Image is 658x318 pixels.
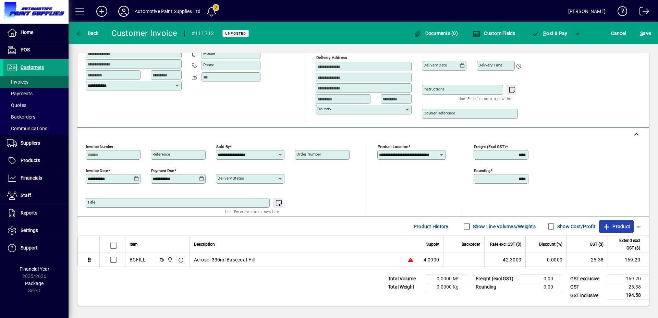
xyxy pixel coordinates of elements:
a: Support [3,240,69,257]
a: Settings [3,222,69,239]
span: Discount (%) [539,241,562,248]
mat-label: Instructions [424,87,444,91]
div: Customer Invoice [111,28,178,39]
button: Cancel [609,27,628,39]
button: Product [599,220,634,233]
mat-label: Courier Reference [424,111,455,115]
button: Save [638,27,653,39]
a: Staff [3,187,69,204]
span: Item [130,241,138,248]
td: Freight (excl GST) [472,275,520,283]
a: Logout [634,1,649,24]
mat-label: Rounding [474,168,490,173]
span: Suppliers [21,140,40,146]
td: 0.00 [520,283,561,291]
mat-label: Invoice date [86,168,108,173]
span: Payments [7,91,33,96]
mat-label: Title [87,200,95,205]
span: GST ($) [590,241,604,248]
mat-label: Sold by [216,144,230,149]
td: 25.38 [608,283,649,291]
span: Description [194,241,215,248]
span: Back [76,30,99,36]
a: Products [3,152,69,169]
span: Quotes [7,102,26,108]
div: [PERSON_NAME] [568,6,606,17]
span: 4.0000 [424,256,439,263]
a: Invoices [3,76,69,88]
span: Unposted [225,31,246,36]
a: Suppliers [3,135,69,152]
span: Automotive Paint Supplies Ltd [166,256,173,264]
td: 194.58 [608,291,649,300]
td: Rounding [472,283,520,291]
span: Staff [21,193,31,198]
span: Reports [21,210,37,216]
span: Support [21,245,38,250]
span: Supply [426,241,439,248]
app-page-header-button: Back [69,27,106,39]
mat-label: Delivery time [478,63,502,68]
span: Product History [414,221,449,232]
td: 0.0000 M³ [426,275,467,283]
div: Automotive Paint Supplies Ltd [135,6,200,17]
span: Aerosol 330ml Basecoat Fill [194,256,255,263]
mat-label: Reference [153,152,170,157]
span: ave [640,28,651,39]
button: Profile [113,5,135,17]
span: POS [21,47,30,52]
span: Rate excl GST ($) [490,241,521,248]
mat-label: Freight (excl GST) [474,144,506,149]
div: BCFILL [130,256,146,263]
td: Total Volume [385,275,426,283]
span: Products [21,158,40,163]
span: Financials [21,175,42,181]
span: Documents (0) [413,30,458,36]
span: ost & Pay [532,30,568,36]
span: Backorders [7,114,35,120]
span: Custom Fields [472,30,515,36]
span: Customers [21,64,44,70]
a: POS [3,41,69,59]
td: GST exclusive [567,275,608,283]
mat-label: Delivery date [424,63,447,68]
td: Total Weight [385,283,426,291]
td: GST inclusive [567,291,608,300]
label: Show Cost/Profit [556,223,596,230]
a: Financials [3,170,69,187]
mat-label: Delivery status [218,176,244,181]
mat-label: Phone [203,62,214,67]
mat-label: Payment due [151,168,174,173]
mat-label: Country [317,107,331,111]
td: 0.0000 [525,253,566,267]
td: 169.20 [608,253,649,267]
td: GST [567,283,608,291]
td: 0.0000 Kg [426,283,467,291]
span: Settings [21,228,38,233]
span: Home [21,29,33,35]
span: Backorder [462,241,480,248]
div: 42.3000 [489,256,521,263]
span: S [640,30,643,36]
mat-label: Mobile [203,51,215,56]
span: Cancel [611,28,626,39]
a: Home [3,24,69,41]
button: Product History [411,220,451,233]
mat-label: Invoice number [86,144,113,149]
button: Custom Fields [471,27,517,39]
span: Invoices [7,79,28,85]
a: Reports [3,205,69,222]
div: #111712 [192,28,214,39]
mat-hint: Use 'Enter' to start a new line [459,95,512,102]
a: Backorders [3,111,69,123]
button: Post & Pay [528,27,571,39]
td: 25.38 [566,253,608,267]
span: Financial Year [20,266,49,272]
td: 169.20 [608,275,649,283]
button: Documents (0) [412,27,460,39]
button: Add [91,5,113,17]
span: Communications [7,126,47,131]
a: Knowledge Base [612,1,627,24]
span: P [543,30,546,36]
a: Communications [3,123,69,134]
